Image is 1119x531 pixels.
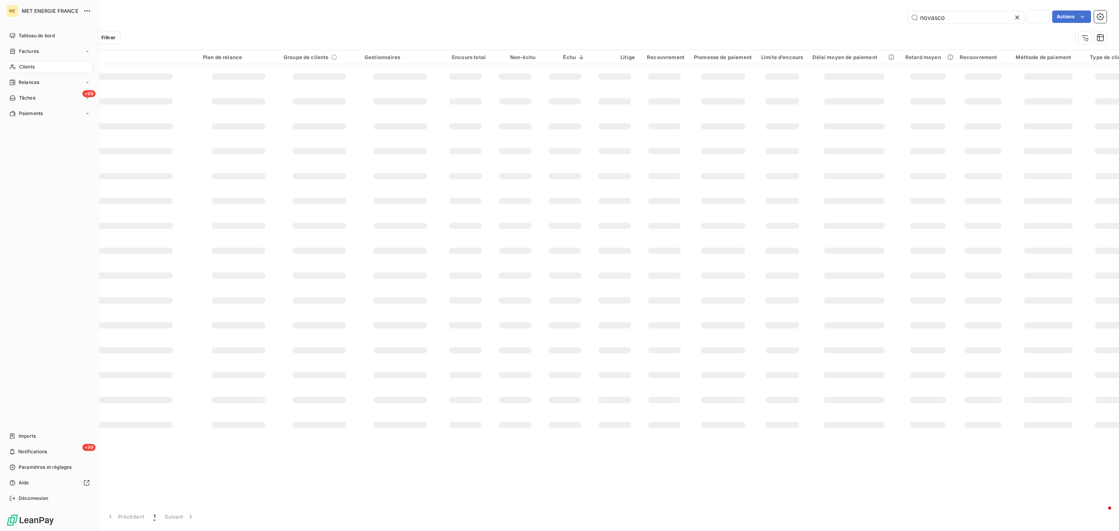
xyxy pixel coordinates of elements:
span: Imports [19,433,36,440]
span: Relances [19,79,39,86]
div: Recouvrement [960,54,1007,60]
div: Méthode de paiement [1016,54,1081,60]
span: Déconnexion [19,495,49,502]
span: Paiements [19,110,43,117]
div: Non-échu [495,54,535,60]
a: Tableau de bord [6,30,93,42]
div: Délai moyen de paiement [812,54,896,60]
button: Filtrer [85,31,120,44]
span: Factures [19,48,39,55]
a: +99Tâches [6,92,93,104]
a: Paramètres et réglages [6,461,93,473]
div: Litige [594,54,635,60]
span: +99 [82,90,96,97]
a: Aide [6,477,93,489]
a: Factures [6,45,93,58]
img: Logo LeanPay [6,514,54,526]
iframe: Intercom live chat [1093,505,1111,523]
button: Suivant [160,508,199,525]
span: Clients [19,63,35,70]
div: Limite d’encours [761,54,803,60]
a: Imports [6,430,93,442]
span: MET ENERGIE FRANCE [22,8,78,14]
input: Rechercher [908,11,1024,24]
span: Aide [19,479,29,486]
span: Tableau de bord [19,32,55,39]
span: Paramètres et réglages [19,464,71,471]
div: ME [6,5,19,17]
span: 1 [153,513,155,521]
div: Gestionnaires [364,54,436,60]
a: Relances [6,76,93,89]
a: Paiements [6,107,93,120]
button: Actions [1052,10,1091,23]
span: Notifications [18,448,47,455]
span: +99 [82,444,96,451]
span: Groupe de clients [284,54,329,60]
div: Promesse de paiement [694,54,752,60]
div: Encours total [445,54,486,60]
a: Clients [6,61,93,73]
div: Échu [545,54,585,60]
div: Retard moyen [905,54,950,60]
div: Plan de relance [203,54,274,60]
span: Tâches [19,94,35,101]
button: 1 [149,508,160,525]
div: Recouvrement [644,54,685,60]
button: Précédent [102,508,149,525]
